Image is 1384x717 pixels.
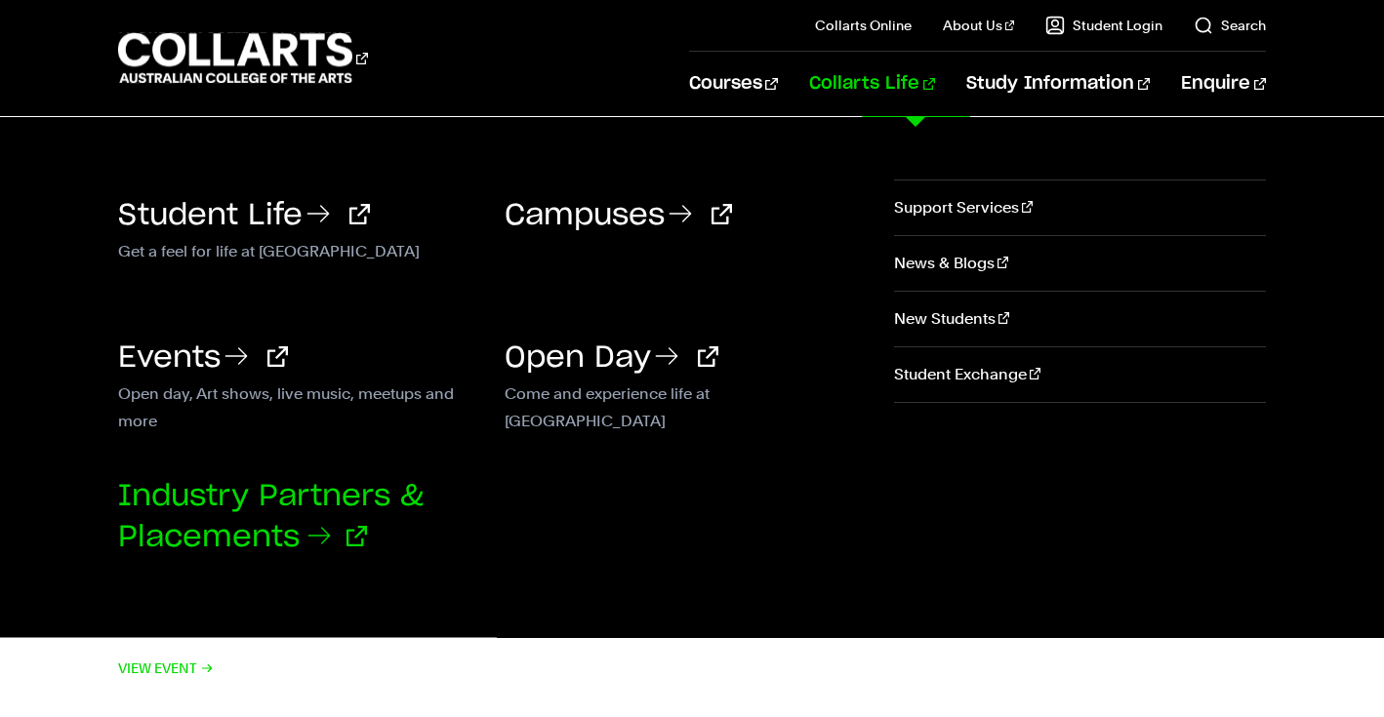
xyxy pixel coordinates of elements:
[894,236,1267,291] a: News & Blogs
[118,482,424,552] a: Industry Partners & Placements
[118,343,288,373] a: Events
[118,655,214,682] span: View Event
[118,380,476,404] p: Open day, Art shows, live music, meetups and more
[505,201,732,230] a: Campuses
[943,16,1015,35] a: About Us
[815,16,912,35] a: Collarts Online
[1194,16,1266,35] a: Search
[505,380,863,404] p: Come and experience life at [GEOGRAPHIC_DATA]
[689,52,778,116] a: Courses
[1181,52,1266,116] a: Enquire
[809,52,935,116] a: Collarts Life
[1045,16,1162,35] a: Student Login
[118,30,368,86] div: Go to homepage
[894,347,1267,402] a: Student Exchange
[505,343,718,373] a: Open Day
[894,292,1267,346] a: New Students
[118,201,370,230] a: Student Life
[118,238,476,261] p: Get a feel for life at [GEOGRAPHIC_DATA]
[894,180,1267,235] a: Support Services
[966,52,1150,116] a: Study Information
